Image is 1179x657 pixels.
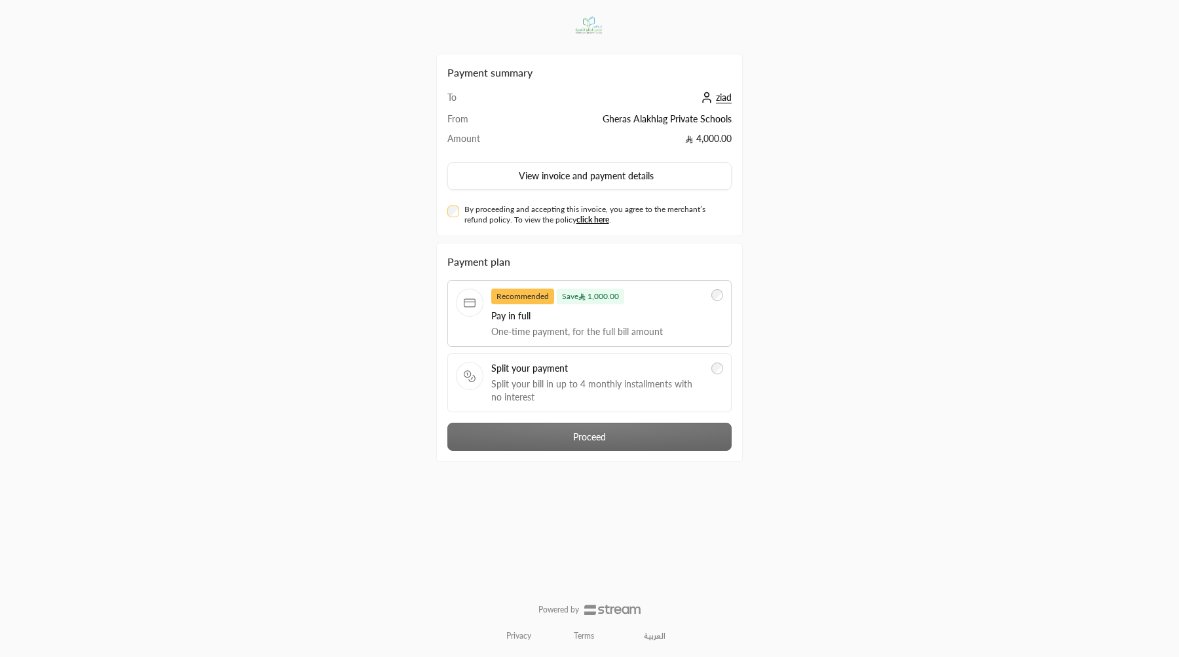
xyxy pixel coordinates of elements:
[491,378,703,404] span: Split your bill in up to 4 monthly installments with no interest
[447,162,732,190] button: View invoice and payment details
[698,92,732,103] a: ziad
[538,605,579,615] p: Powered by
[568,8,610,43] img: Company Logo
[447,113,505,132] td: From
[447,132,505,152] td: Amount
[505,113,732,132] td: Gheras Alakhlag Private Schools
[506,631,531,641] a: Privacy
[464,204,726,225] label: By proceeding and accepting this invoice, you agree to the merchant’s refund policy. To view the ...
[447,254,732,270] div: Payment plan
[711,289,723,301] input: RecommendedSave 1,000.00Pay in fullOne-time payment, for the full bill amount
[711,363,723,374] input: Split your paymentSplit your bill in up to 4 monthly installments with no interest
[505,132,732,152] td: 4,000.00
[447,91,505,113] td: To
[557,289,624,304] span: Save 1,000.00
[574,631,594,641] a: Terms
[576,215,609,224] a: click here
[637,626,673,647] a: العربية
[491,362,703,375] span: Split your payment
[447,65,732,80] h2: Payment summary
[716,92,732,103] span: ziad
[491,325,703,338] span: One-time payment, for the full bill amount
[491,310,703,323] span: Pay in full
[491,289,554,304] span: Recommended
